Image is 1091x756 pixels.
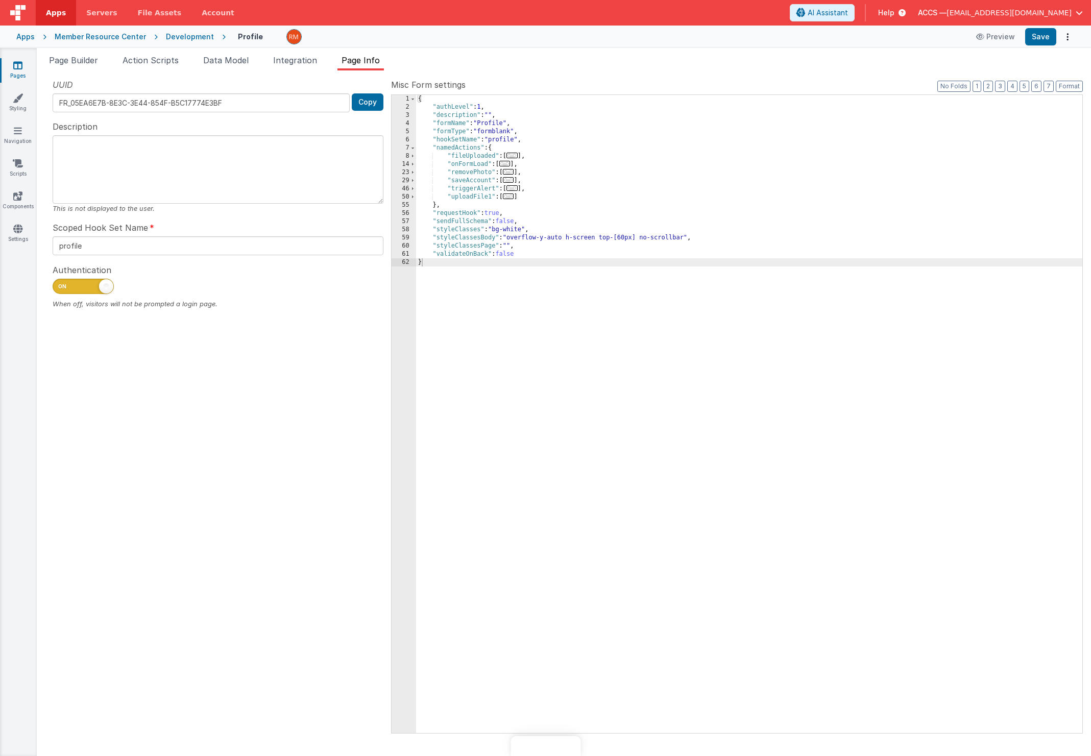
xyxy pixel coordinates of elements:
[918,8,1083,18] button: ACCS — [EMAIL_ADDRESS][DOMAIN_NAME]
[392,95,416,103] div: 1
[392,111,416,119] div: 3
[1025,28,1056,45] button: Save
[1044,81,1054,92] button: 7
[392,193,416,201] div: 50
[53,222,148,234] span: Scoped Hook Set Name
[16,32,35,42] div: Apps
[238,33,263,40] h4: Profile
[808,8,848,18] span: AI Assistant
[391,79,466,91] span: Misc Form settings
[973,81,981,92] button: 1
[53,264,111,276] span: Authentication
[1031,81,1041,92] button: 6
[273,55,317,65] span: Integration
[1007,81,1017,92] button: 4
[53,79,73,91] span: UUID
[392,234,416,242] div: 59
[392,217,416,226] div: 57
[392,136,416,144] div: 6
[392,201,416,209] div: 55
[878,8,894,18] span: Help
[995,81,1005,92] button: 3
[392,185,416,193] div: 46
[918,8,947,18] span: ACCS —
[86,8,117,18] span: Servers
[392,144,416,152] div: 7
[503,193,514,199] span: ...
[392,128,416,136] div: 5
[392,152,416,160] div: 8
[392,242,416,250] div: 60
[392,209,416,217] div: 56
[503,177,514,183] span: ...
[53,299,383,309] div: When off, visitors will not be prompted a login page.
[790,4,855,21] button: AI Assistant
[392,160,416,168] div: 14
[1060,30,1075,44] button: Options
[123,55,179,65] span: Action Scripts
[138,8,182,18] span: File Assets
[983,81,993,92] button: 2
[53,120,98,133] span: Description
[392,250,416,258] div: 61
[55,32,146,42] div: Member Resource Center
[947,8,1072,18] span: [EMAIL_ADDRESS][DOMAIN_NAME]
[499,161,511,166] span: ...
[937,81,971,92] button: No Folds
[203,55,249,65] span: Data Model
[392,226,416,234] div: 58
[970,29,1021,45] button: Preview
[503,169,514,175] span: ...
[1020,81,1029,92] button: 5
[1056,81,1083,92] button: Format
[287,30,301,44] img: 1e10b08f9103151d1000344c2f9be56b
[352,93,383,111] button: Copy
[392,168,416,177] div: 23
[392,177,416,185] div: 29
[392,103,416,111] div: 2
[46,8,66,18] span: Apps
[53,204,383,213] div: This is not displayed to the user.
[166,32,214,42] div: Development
[506,153,518,158] span: ...
[342,55,380,65] span: Page Info
[392,119,416,128] div: 4
[392,258,416,266] div: 62
[49,55,98,65] span: Page Builder
[506,185,518,191] span: ...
